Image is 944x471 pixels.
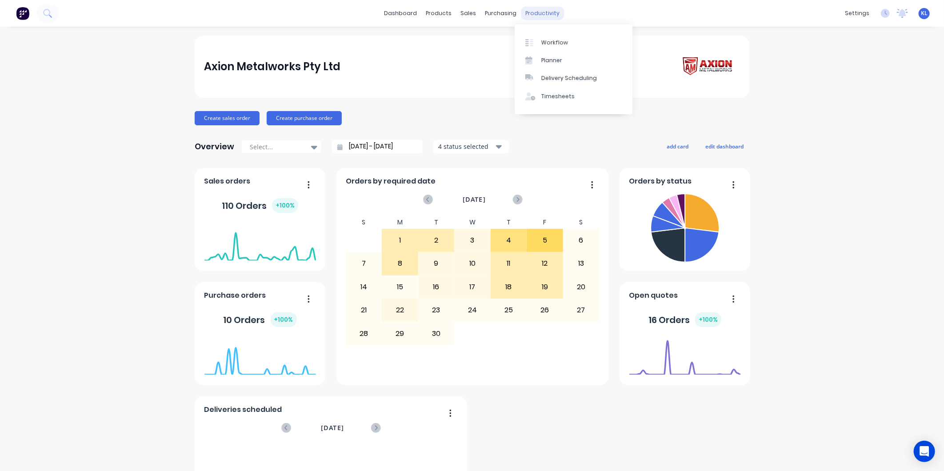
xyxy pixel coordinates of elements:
[419,229,454,251] div: 2
[629,290,678,301] span: Open quotes
[321,423,344,433] span: [DATE]
[921,9,928,17] span: KL
[564,229,599,251] div: 6
[454,216,491,229] div: W
[433,140,509,153] button: 4 status selected
[521,7,564,20] div: productivity
[346,252,382,275] div: 7
[455,252,490,275] div: 10
[419,322,454,344] div: 30
[541,92,575,100] div: Timesheets
[382,322,418,344] div: 29
[16,7,29,20] img: Factory
[204,404,282,415] span: Deliveries scheduled
[195,138,234,156] div: Overview
[527,216,563,229] div: F
[204,58,341,76] div: Axion Metalworks Pty Ltd
[267,111,342,125] button: Create purchase order
[564,252,599,275] div: 13
[491,216,527,229] div: T
[455,229,490,251] div: 3
[541,39,568,47] div: Workflow
[541,74,597,82] div: Delivery Scheduling
[695,312,721,327] div: + 100 %
[380,7,422,20] a: dashboard
[272,198,298,213] div: + 100 %
[700,140,749,152] button: edit dashboard
[382,216,418,229] div: M
[418,216,455,229] div: T
[527,299,563,321] div: 26
[346,216,382,229] div: S
[491,299,527,321] div: 25
[481,7,521,20] div: purchasing
[491,252,527,275] div: 11
[382,299,418,321] div: 22
[382,276,418,298] div: 15
[222,198,298,213] div: 110 Orders
[346,276,382,298] div: 14
[438,142,494,151] div: 4 status selected
[271,312,297,327] div: + 100 %
[419,299,454,321] div: 23
[224,312,297,327] div: 10 Orders
[515,33,632,51] a: Workflow
[515,52,632,69] a: Planner
[564,299,599,321] div: 27
[195,111,260,125] button: Create sales order
[491,229,527,251] div: 4
[677,54,740,80] img: Axion Metalworks Pty Ltd
[204,176,251,187] span: Sales orders
[541,56,562,64] div: Planner
[422,7,456,20] div: products
[629,176,692,187] span: Orders by status
[455,276,490,298] div: 17
[346,176,436,187] span: Orders by required date
[515,88,632,105] a: Timesheets
[204,290,266,301] span: Purchase orders
[564,276,599,298] div: 20
[455,299,490,321] div: 24
[840,7,874,20] div: settings
[346,299,382,321] div: 21
[563,216,600,229] div: S
[419,276,454,298] div: 16
[914,441,935,462] div: Open Intercom Messenger
[463,195,486,204] span: [DATE]
[491,276,527,298] div: 18
[527,252,563,275] div: 12
[515,69,632,87] a: Delivery Scheduling
[661,140,694,152] button: add card
[456,7,481,20] div: sales
[382,252,418,275] div: 8
[648,312,721,327] div: 16 Orders
[527,276,563,298] div: 19
[527,229,563,251] div: 5
[346,322,382,344] div: 28
[419,252,454,275] div: 9
[382,229,418,251] div: 1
